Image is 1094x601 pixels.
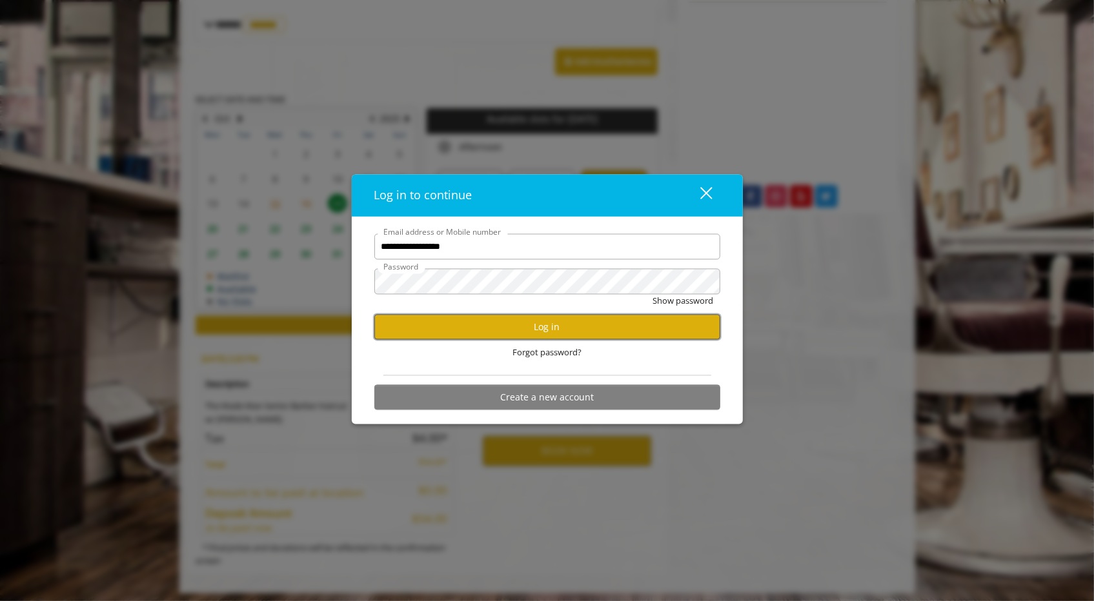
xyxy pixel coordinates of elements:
input: Password [374,269,720,295]
button: Show password [653,295,714,308]
input: Email address or Mobile number [374,234,720,260]
div: close dialog [685,186,711,205]
button: close dialog [676,182,720,209]
button: Create a new account [374,385,720,410]
label: Email address or Mobile number [378,226,508,239]
button: Log in [374,315,720,340]
span: Forgot password? [512,346,582,360]
label: Password [378,261,425,273]
span: Log in to continue [374,188,472,203]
